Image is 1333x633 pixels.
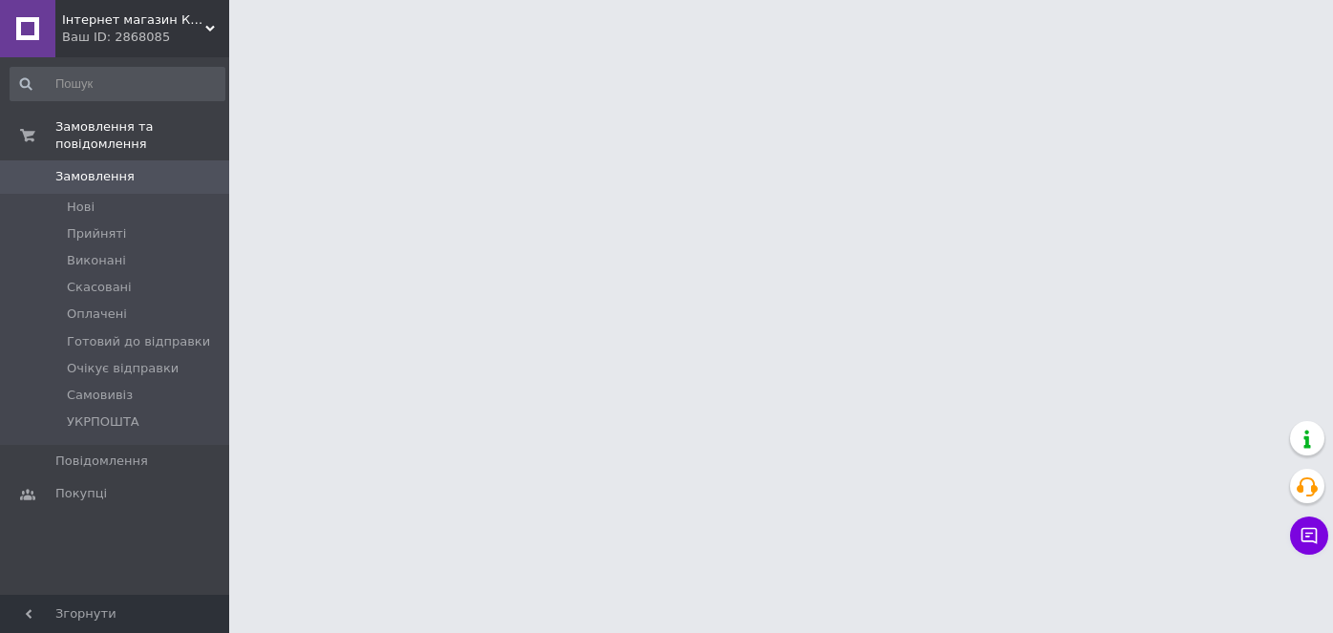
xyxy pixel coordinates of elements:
[67,306,127,323] span: Оплачені
[55,118,229,153] span: Замовлення та повідомлення
[10,67,225,101] input: Пошук
[62,29,229,46] div: Ваш ID: 2868085
[67,252,126,269] span: Виконані
[67,360,179,377] span: Очікує відправки
[55,453,148,470] span: Повідомлення
[67,413,139,431] span: УКРПОШТА
[55,168,135,185] span: Замовлення
[1290,517,1328,555] button: Чат з покупцем
[67,199,95,216] span: Нові
[55,485,107,502] span: Покупці
[67,333,210,350] span: Готовий до відправки
[67,387,133,404] span: Самовивіз
[67,279,132,296] span: Скасовані
[67,225,126,243] span: Прийняті
[62,11,205,29] span: Інтернет магазин Крок-шоп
